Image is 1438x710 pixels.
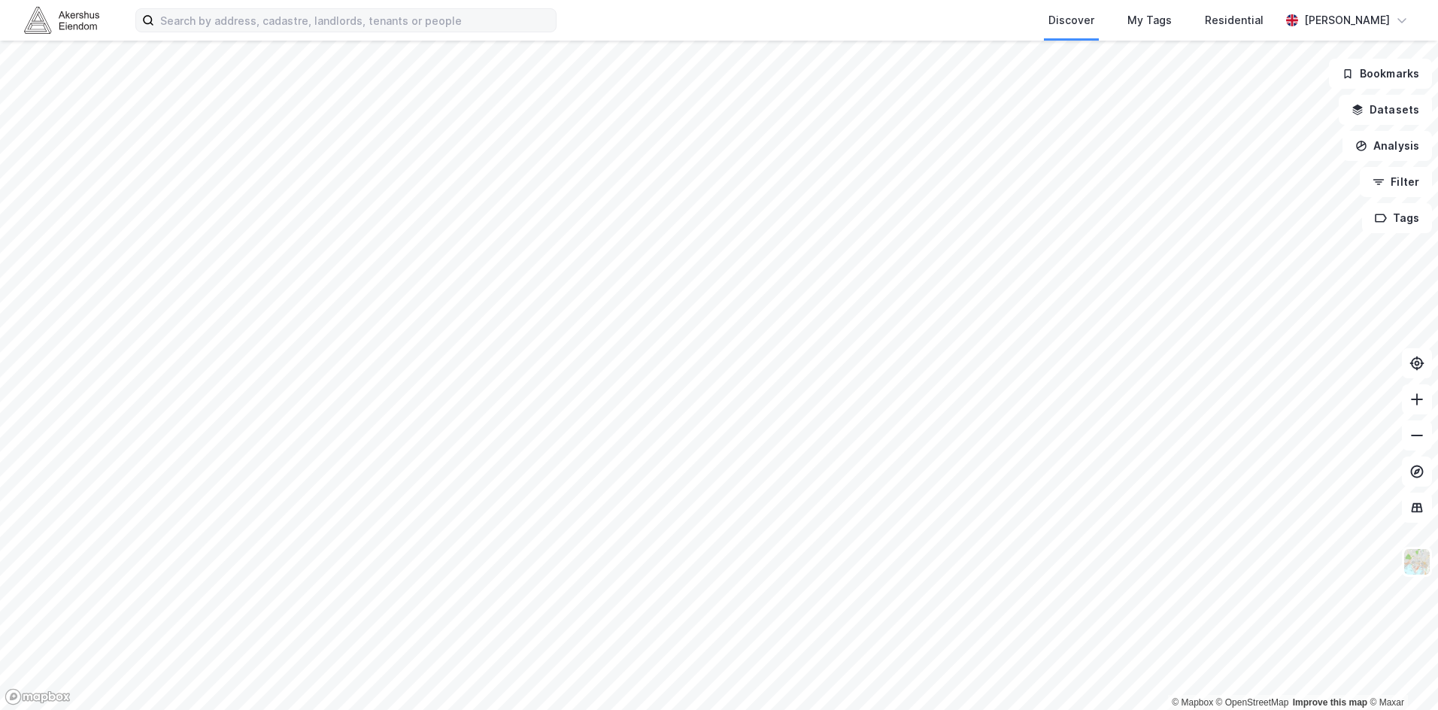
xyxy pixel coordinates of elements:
[1205,11,1264,29] div: Residential
[1403,548,1431,576] img: Z
[5,688,71,705] a: Mapbox homepage
[1363,638,1438,710] iframe: Chat Widget
[1304,11,1390,29] div: [PERSON_NAME]
[1360,167,1432,197] button: Filter
[1329,59,1432,89] button: Bookmarks
[24,7,99,33] img: akershus-eiendom-logo.9091f326c980b4bce74ccdd9f866810c.svg
[1342,131,1432,161] button: Analysis
[1339,95,1432,125] button: Datasets
[1048,11,1094,29] div: Discover
[1216,697,1289,708] a: OpenStreetMap
[1127,11,1172,29] div: My Tags
[1363,638,1438,710] div: Kontrollprogram for chat
[154,9,556,32] input: Search by address, cadastre, landlords, tenants or people
[1172,697,1213,708] a: Mapbox
[1293,697,1367,708] a: Improve this map
[1362,203,1432,233] button: Tags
